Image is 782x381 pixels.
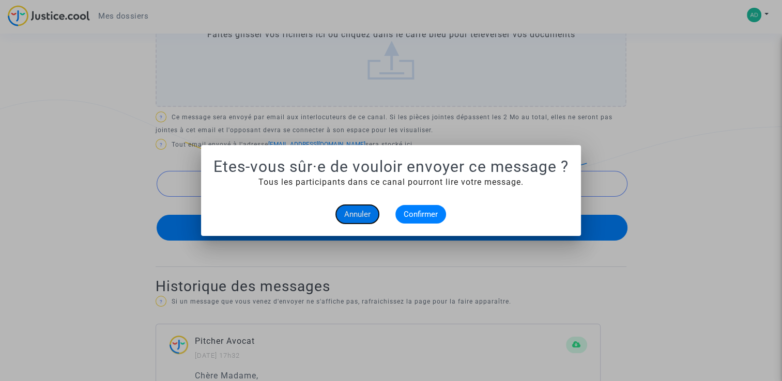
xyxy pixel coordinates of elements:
button: Annuler [336,205,379,224]
button: Confirmer [395,205,446,224]
h1: Etes-vous sûr·e de vouloir envoyer ce message ? [213,157,569,176]
span: Tous les participants dans ce canal pourront lire votre message. [258,177,524,187]
span: Annuler [344,210,371,219]
span: Confirmer [404,210,438,219]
